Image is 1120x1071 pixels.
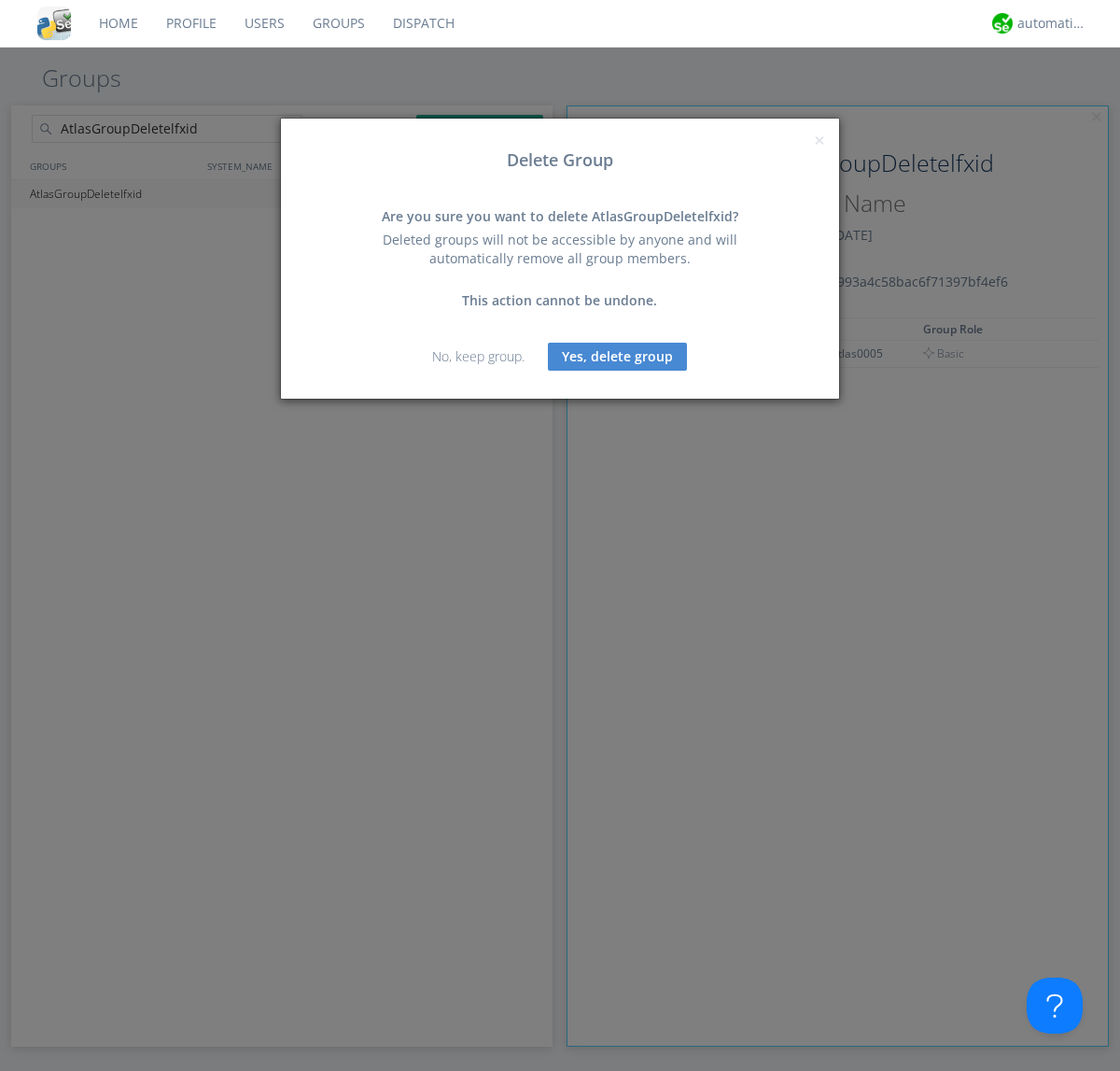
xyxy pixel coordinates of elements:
[814,127,825,153] span: ×
[37,7,71,40] img: cddb5a64eb264b2086981ab96f4c1ba7
[359,207,761,226] div: Are you sure you want to delete AtlasGroupDeletelfxid?
[432,347,525,365] a: No, keep group.
[548,343,687,371] button: Yes, delete group
[359,291,761,310] div: This action cannot be undone.
[295,151,825,170] h3: Delete Group
[1017,14,1087,33] div: automation+atlas
[992,13,1013,34] img: d2d01cd9b4174d08988066c6d424eccd
[359,231,761,268] div: Deleted groups will not be accessible by anyone and will automatically remove all group members.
